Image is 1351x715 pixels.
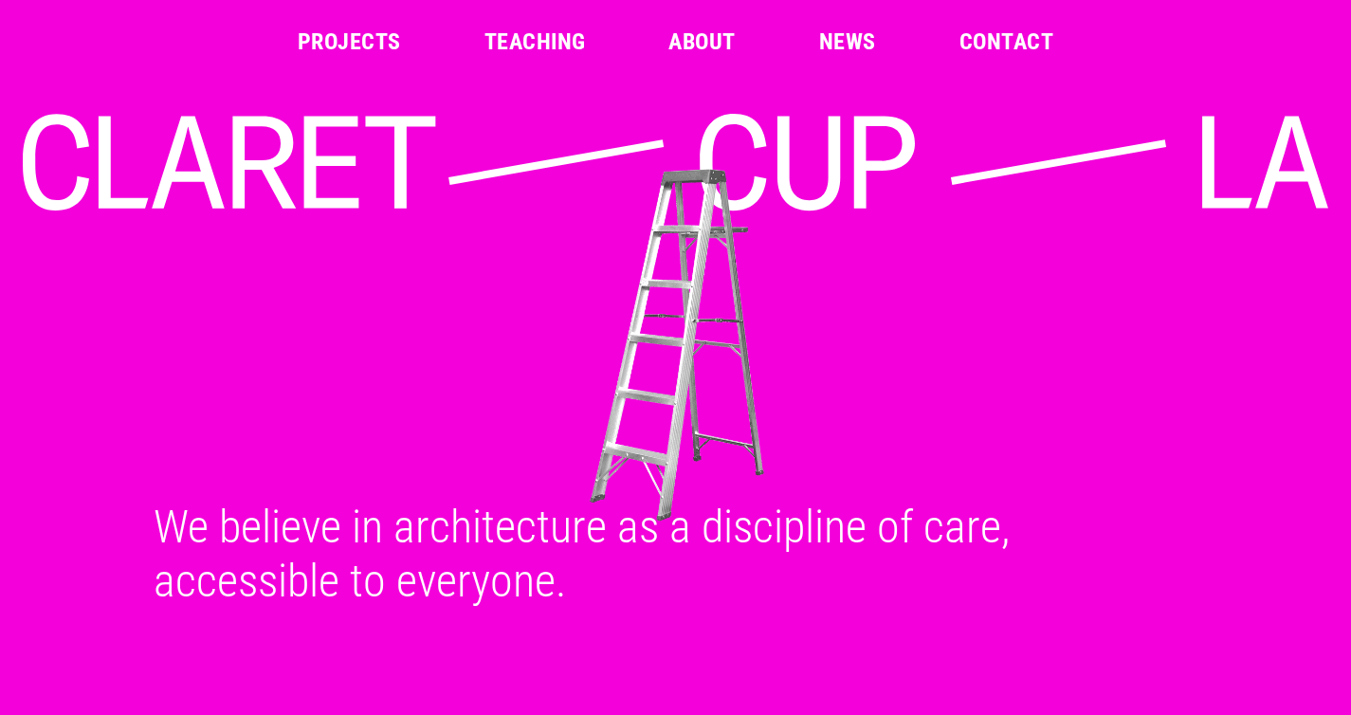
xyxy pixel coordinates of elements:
[668,30,735,53] a: About
[298,30,1053,53] nav: Main Menu
[959,30,1053,53] a: Contact
[484,30,586,53] a: Teaching
[819,30,876,53] a: News
[131,500,1221,608] div: We believe in architecture as a discipline of care, accessible to everyone.
[298,30,401,53] a: Projects
[16,167,1337,524] img: Ladder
